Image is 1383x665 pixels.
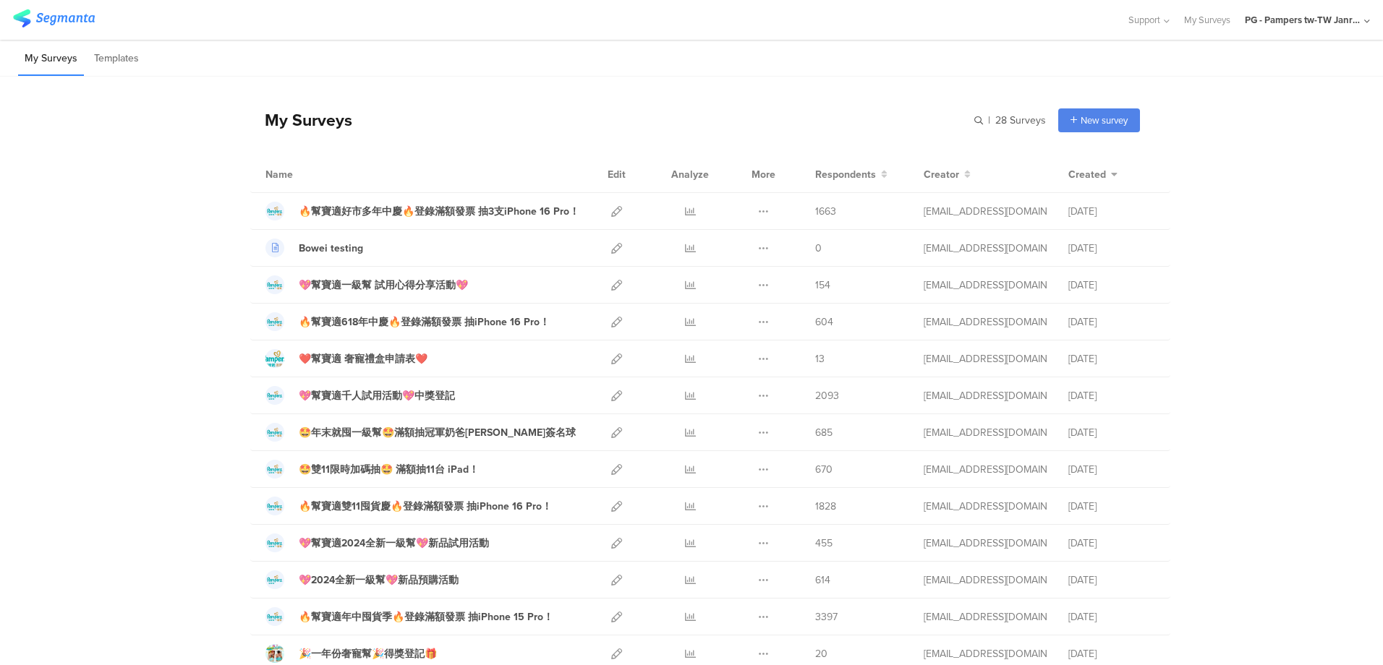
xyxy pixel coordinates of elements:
[265,570,459,589] a: 💖2024全新一級幫💖新品預購活動
[299,609,553,625] div: 🔥幫寶適年中囤貨季🔥登錄滿額發票 抽iPhone 15 Pro！
[1068,646,1155,661] div: [DATE]
[815,462,833,477] span: 670
[924,167,971,182] button: Creator
[924,278,1047,293] div: hsiao.c.1@pg.com
[924,388,1047,403] div: hsiao.c.1@pg.com
[924,462,1047,477] div: hsiao.c.1@pg.com
[299,462,479,477] div: 🤩雙11限時加碼抽🤩 滿額抽11台 iPad！
[1068,462,1155,477] div: [DATE]
[924,609,1047,625] div: hsiao.c.1@pg.com
[815,572,830,588] span: 614
[1068,278,1155,293] div: [DATE]
[1068,499,1155,514] div: [DATE]
[299,646,437,661] div: 🎉一年份奢寵幫🎉得獎登記🎁
[1081,113,1128,127] span: New survey
[924,646,1047,661] div: hsiao.c.1@pg.com
[299,572,459,588] div: 💖2024全新一級幫💖新品預購活動
[265,275,468,294] a: 💖幫寶適一級幫 試用心得分享活動💖
[299,536,489,551] div: 💖幫寶適2024全新一級幫💖新品試用活動
[815,351,825,366] span: 13
[265,312,550,331] a: 🔥幫寶適618年中慶🔥登錄滿額發票 抽iPhone 16 Pro！
[924,425,1047,440] div: hsiao.c.1@pg.com
[995,113,1046,128] span: 28 Surveys
[299,351,427,366] div: ❤️幫寶適 奢寵禮盒申請表❤️
[815,388,839,403] span: 2093
[299,425,576,440] div: 🤩年末就囤一級幫🤩滿額抽冠軍奶爸陳傑憲簽名球
[250,108,352,132] div: My Surveys
[1068,204,1155,219] div: [DATE]
[265,239,363,257] a: Bowei testing
[815,499,836,514] span: 1828
[299,499,552,514] div: 🔥幫寶適雙11囤貨慶🔥登錄滿額發票 抽iPhone 16 Pro！
[265,423,576,442] a: 🤩年末就囤一級幫🤩滿額抽冠軍奶爸[PERSON_NAME]簽名球
[88,42,145,76] li: Templates
[986,113,992,128] span: |
[265,607,553,626] a: 🔥幫寶適年中囤貨季🔥登錄滿額發票 抽iPhone 15 Pro！
[924,499,1047,514] div: hsiao.c.1@pg.com
[815,278,830,293] span: 154
[815,167,876,182] span: Respondents
[265,202,579,220] a: 🔥幫寶適好市多年中慶🔥登錄滿額發票 抽3支iPhone 16 Pro！
[265,460,479,479] a: 🤩雙11限時加碼抽🤩 滿額抽11台 iPad！
[815,425,833,440] span: 685
[18,42,84,76] li: My Surveys
[748,156,779,192] div: More
[1068,241,1155,256] div: [DATE]
[1068,351,1155,366] div: [DATE]
[265,644,437,663] a: 🎉一年份奢寵幫🎉得獎登記🎁
[815,536,833,551] span: 455
[924,536,1047,551] div: hsiao.c.1@pg.com
[1068,536,1155,551] div: [DATE]
[265,533,489,552] a: 💖幫寶適2024全新一級幫💖新品試用活動
[1128,13,1160,27] span: Support
[1068,388,1155,403] div: [DATE]
[265,386,455,405] a: 💖幫寶適千人試用活動💖中獎登記
[815,204,836,219] span: 1663
[601,156,632,192] div: Edit
[1245,13,1361,27] div: PG - Pampers tw-TW Janrain
[924,351,1047,366] div: hsiao.c.1@pg.com
[668,156,712,192] div: Analyze
[1068,572,1155,588] div: [DATE]
[924,241,1047,256] div: peh.b.1@pg.com
[299,278,468,293] div: 💖幫寶適一級幫 試用心得分享活動💖
[299,241,363,256] div: Bowei testing
[265,349,427,368] a: ❤️幫寶適 奢寵禮盒申請表❤️
[265,497,552,515] a: 🔥幫寶適雙11囤貨慶🔥登錄滿額發票 抽iPhone 16 Pro！
[924,204,1047,219] div: hsiao.c.1@pg.com
[1068,609,1155,625] div: [DATE]
[815,167,888,182] button: Respondents
[815,646,827,661] span: 20
[1068,167,1106,182] span: Created
[815,314,833,330] span: 604
[13,9,95,27] img: segmanta logo
[299,388,455,403] div: 💖幫寶適千人試用活動💖中獎登記
[1068,167,1118,182] button: Created
[815,609,838,625] span: 3397
[299,204,579,219] div: 🔥幫寶適好市多年中慶🔥登錄滿額發票 抽3支iPhone 16 Pro！
[924,167,959,182] span: Creator
[1068,425,1155,440] div: [DATE]
[265,167,352,182] div: Name
[924,572,1047,588] div: hsiao.c.1@pg.com
[815,241,822,256] span: 0
[299,314,550,330] div: 🔥幫寶適618年中慶🔥登錄滿額發票 抽iPhone 16 Pro！
[924,314,1047,330] div: hsiao.c.1@pg.com
[1068,314,1155,330] div: [DATE]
